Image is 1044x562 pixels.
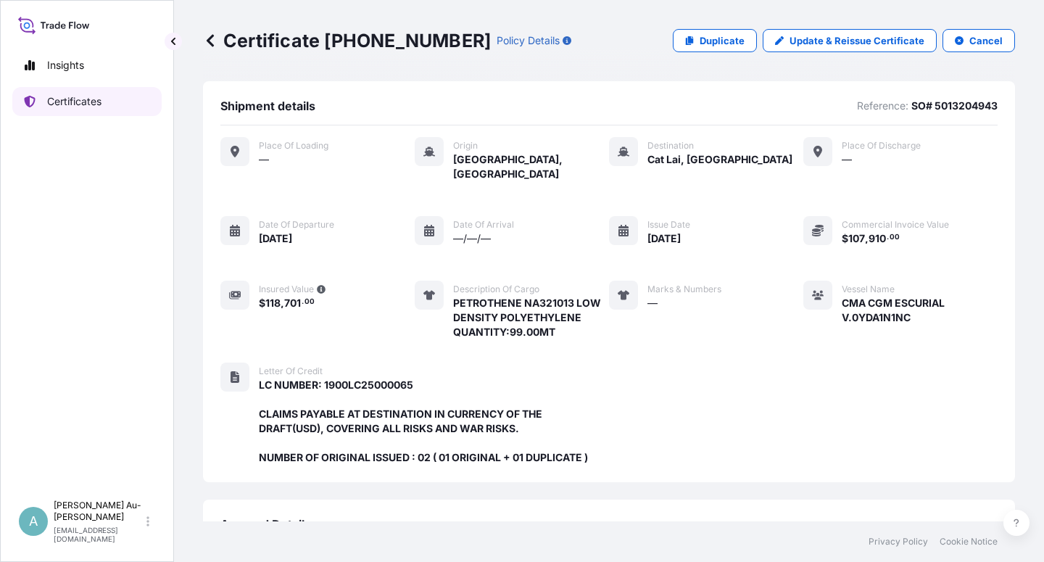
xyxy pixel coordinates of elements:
[284,298,301,308] span: 701
[220,517,311,532] span: Assured Details
[453,219,514,231] span: Date of arrival
[203,29,491,52] p: Certificate [PHONE_NUMBER]
[259,284,314,295] span: Insured Value
[842,284,895,295] span: Vessel Name
[842,234,848,244] span: $
[842,296,998,325] span: CMA CGM ESCURIAL V.0YDA1N1NC
[647,219,690,231] span: Issue Date
[911,99,998,113] p: SO# 5013204943
[54,500,144,523] p: [PERSON_NAME] Au-[PERSON_NAME]
[969,33,1003,48] p: Cancel
[865,234,869,244] span: ,
[700,33,745,48] p: Duplicate
[869,536,928,547] a: Privacy Policy
[259,231,292,246] span: [DATE]
[647,231,681,246] span: [DATE]
[259,298,265,308] span: $
[857,99,908,113] p: Reference:
[848,234,865,244] span: 107
[259,140,328,152] span: Place of Loading
[304,299,315,305] span: 00
[47,94,101,109] p: Certificates
[12,87,162,116] a: Certificates
[890,235,900,240] span: 00
[842,140,921,152] span: Place of discharge
[647,296,658,310] span: —
[942,29,1015,52] button: Cancel
[220,99,315,113] span: Shipment details
[453,284,539,295] span: Description of cargo
[281,298,284,308] span: ,
[453,140,478,152] span: Origin
[842,219,949,231] span: Commercial Invoice Value
[790,33,924,48] p: Update & Reissue Certificate
[54,526,144,543] p: [EMAIL_ADDRESS][DOMAIN_NAME]
[763,29,937,52] a: Update & Reissue Certificate
[497,33,560,48] p: Policy Details
[453,152,609,181] span: [GEOGRAPHIC_DATA], [GEOGRAPHIC_DATA]
[302,299,304,305] span: .
[47,58,84,73] p: Insights
[29,514,38,529] span: A
[259,365,323,377] span: Letter of Credit
[265,298,281,308] span: 118
[259,219,334,231] span: Date of departure
[647,284,721,295] span: Marks & Numbers
[259,152,269,167] span: —
[842,152,852,167] span: —
[940,536,998,547] a: Cookie Notice
[647,152,792,167] span: Cat Lai, [GEOGRAPHIC_DATA]
[453,296,603,339] span: PETROTHENE NA321013 LOW DENSITY POLYETHYLENE QUANTITY:99.00MT
[647,140,694,152] span: Destination
[12,51,162,80] a: Insights
[453,231,491,246] span: —/—/—
[259,378,609,465] span: LC NUMBER: 1900LC25000065 CLAIMS PAYABLE AT DESTINATION IN CURRENCY OF THE DRAFT(USD), COVERING A...
[869,234,886,244] span: 910
[673,29,757,52] a: Duplicate
[887,235,889,240] span: .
